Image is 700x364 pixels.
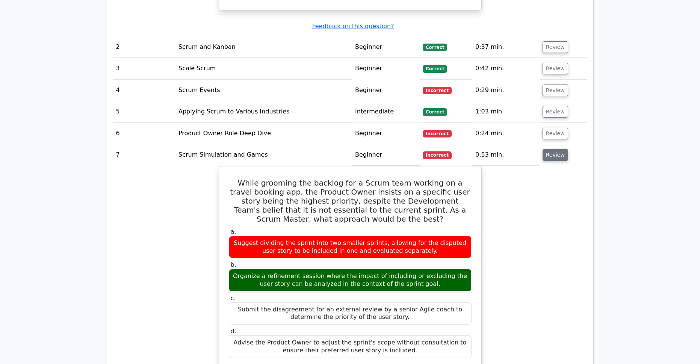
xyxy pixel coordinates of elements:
td: 4 [113,80,175,101]
span: Incorrect [423,151,452,159]
td: Intermediate [352,101,420,122]
span: a. [231,228,236,235]
td: 6 [113,123,175,144]
div: Advise the Product Owner to adjust the sprint's scope without consultation to ensure their prefer... [229,335,472,358]
td: 0:29 min. [472,80,540,101]
td: Beginner [352,123,420,144]
td: Scrum Events [175,80,352,101]
div: Suggest dividing the sprint into two smaller sprints, allowing for the disputed user story to be ... [229,236,472,258]
button: Review [543,106,568,118]
div: Submit the disagreement for an external review by a senior Agile coach to determine the priority ... [229,302,472,325]
span: Incorrect [423,130,452,137]
button: Review [543,85,568,96]
span: Incorrect [423,87,452,94]
span: d. [231,328,236,335]
button: Review [543,149,568,161]
td: Beginner [352,144,420,166]
td: Beginner [352,36,420,58]
td: 3 [113,58,175,79]
td: Product Owner Role Deep Dive [175,123,352,144]
span: Correct [423,108,447,116]
td: 5 [113,101,175,122]
button: Review [543,128,568,139]
a: Feedback on this question? [312,23,394,30]
td: Scrum Simulation and Games [175,144,352,166]
button: Review [543,63,568,74]
td: Scale Scrum [175,58,352,79]
td: 0:53 min. [472,144,540,166]
td: 7 [113,144,175,166]
span: Correct [423,44,447,51]
td: Applying Scrum to Various Industries [175,101,352,122]
td: 0:37 min. [472,36,540,58]
td: Beginner [352,58,420,79]
div: Organize a refinement session where the impact of including or excluding the user story can be an... [229,269,472,292]
td: 1:03 min. [472,101,540,122]
span: b. [231,261,236,268]
button: Review [543,41,568,53]
td: 0:24 min. [472,123,540,144]
td: Beginner [352,80,420,101]
td: 0:42 min. [472,58,540,79]
span: c. [231,295,236,302]
td: 2 [113,36,175,58]
h5: While grooming the backlog for a Scrum team working on a travel booking app, the Product Owner in... [228,178,472,224]
td: Scrum and Kanban [175,36,352,58]
span: Correct [423,65,447,72]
